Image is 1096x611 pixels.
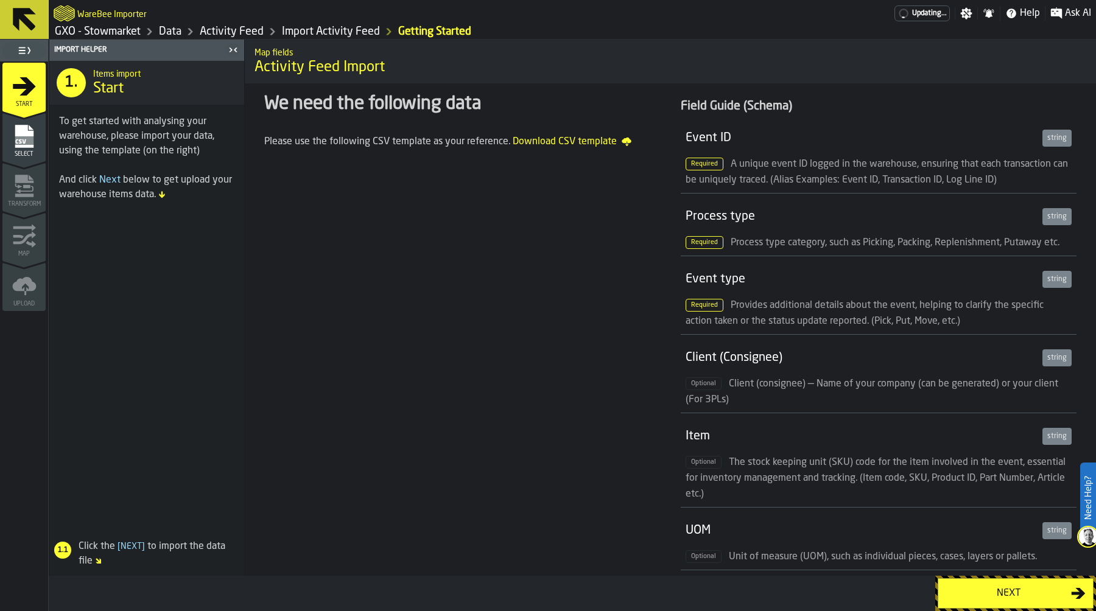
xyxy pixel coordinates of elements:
[686,271,1038,288] div: Event type
[894,5,950,21] a: link-to-/wh/i/1f322264-80fa-4175-88bb-566e6213dfa5/pricing/
[77,7,147,19] h2: Sub Title
[686,130,1038,147] div: Event ID
[2,212,46,261] li: menu Map
[59,173,234,202] div: And click below to get upload your warehouse items data.
[731,238,1059,248] span: Process type category, such as Picking, Packing, Replenishment, Putaway etc.
[282,25,380,38] a: link-to-/wh/i/1f322264-80fa-4175-88bb-566e6213dfa5/import/activity/
[686,377,722,390] span: Optional
[2,301,46,307] span: Upload
[1000,6,1045,21] label: button-toggle-Help
[946,586,1071,601] div: Next
[159,25,181,38] a: link-to-/wh/i/1f322264-80fa-4175-88bb-566e6213dfa5/data
[1042,349,1072,366] div: string
[938,578,1094,609] button: button-Next
[59,114,234,158] div: To get started with analysing your warehouse, please import your data, using the template (on the...
[686,379,1058,405] span: Client (consignee) — Name of your company (can be generated) or your client (For 3PLs)
[55,546,71,554] span: 1.1
[54,2,75,24] a: logo-header
[245,40,1096,83] div: title-Activity Feed Import
[513,134,631,150] a: Download CSV template
[255,58,1086,77] span: Activity Feed Import
[398,25,471,38] a: link-to-/wh/i/1f322264-80fa-4175-88bb-566e6213dfa5/import/activity/299ec77f-5873-426d-b45e-c31cc3...
[686,301,1044,326] span: Provides additional details about the event, helping to clarify the specific action taken or the ...
[2,151,46,158] span: Select
[686,299,723,312] span: Required
[978,7,1000,19] label: button-toggle-Notifications
[686,159,1068,185] span: A unique event ID logged in the warehouse, ensuring that each transaction can be uniquely traced....
[118,542,121,551] span: [
[2,101,46,108] span: Start
[1020,6,1040,21] span: Help
[2,63,46,111] li: menu Start
[686,458,1066,499] span: The stock keeping unit (SKU) code for the item involved in the event, essential for inventory man...
[255,46,1086,58] h2: Sub Title
[686,522,1038,539] div: UOM
[2,162,46,211] li: menu Transform
[1042,130,1072,147] div: string
[2,113,46,161] li: menu Select
[513,134,631,149] span: Download CSV template
[54,24,572,39] nav: Breadcrumb
[55,25,141,38] a: link-to-/wh/i/1f322264-80fa-4175-88bb-566e6213dfa5
[686,349,1038,366] div: Client (Consignee)
[49,539,239,568] div: Click the to import the data file
[729,552,1037,562] span: Unit of measure (UOM), such as individual pieces, cases, layers or pallets.
[686,208,1038,225] div: Process type
[1042,271,1072,288] div: string
[115,542,147,551] span: Next
[99,175,121,185] span: Next
[225,43,242,57] label: button-toggle-Close me
[49,61,244,105] div: title-Start
[1042,208,1072,225] div: string
[142,542,145,551] span: ]
[264,137,510,147] span: Please use the following CSV template as your reference.
[93,79,124,99] span: Start
[681,98,1077,115] div: Field Guide (Schema)
[686,456,722,469] span: Optional
[2,262,46,311] li: menu Upload
[1042,522,1072,539] div: string
[686,428,1038,445] div: Item
[52,46,225,54] div: Import Helper
[686,550,722,563] span: Optional
[1045,6,1096,21] label: button-toggle-Ask AI
[894,5,950,21] div: Menu Subscription
[955,7,977,19] label: button-toggle-Settings
[912,9,947,18] span: Updating...
[1081,464,1095,532] label: Need Help?
[93,67,234,79] h2: Sub Title
[57,68,86,97] div: 1.
[1065,6,1091,21] span: Ask AI
[49,40,244,61] header: Import Helper
[686,236,723,249] span: Required
[200,25,264,38] a: link-to-/wh/i/1f322264-80fa-4175-88bb-566e6213dfa5/data/activity
[2,251,46,257] span: Map
[1042,428,1072,445] div: string
[264,93,660,115] div: We need the following data
[686,158,723,170] span: Required
[2,42,46,59] label: button-toggle-Toggle Full Menu
[2,201,46,208] span: Transform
